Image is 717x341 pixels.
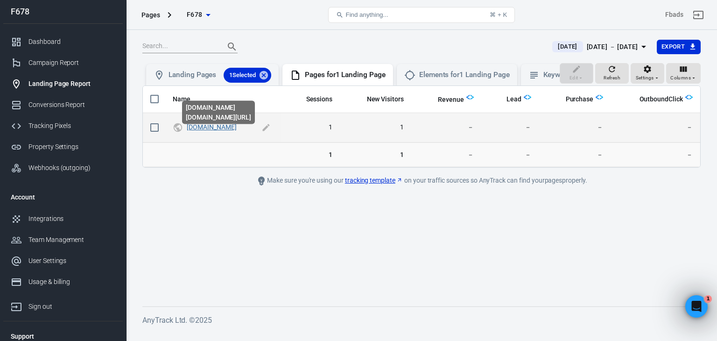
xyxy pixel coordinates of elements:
[546,123,603,132] span: －
[665,10,683,20] div: Account id: tR2bt8Tt
[3,292,123,317] a: Sign out
[211,175,632,186] div: Make sure you're using our on your traffic sources so AnyTrack can find your pages properly.
[618,123,693,132] span: －
[28,37,115,47] div: Dashboard
[666,63,701,84] button: Columns
[143,86,700,167] div: scrollable content
[704,295,712,303] span: 1
[28,163,115,173] div: Webhooks (outgoing)
[175,6,222,23] button: F678
[142,314,701,326] h6: AnyTrack Ltd. © 2025
[627,95,683,104] span: OutboundClick
[657,40,701,54] button: Export
[546,150,603,159] span: －
[685,93,693,101] img: Logo
[494,95,521,104] span: Lead
[28,214,115,224] div: Integrations
[554,42,581,51] span: [DATE]
[28,142,115,152] div: Property Settings
[438,94,464,105] span: Total revenue calculated by AnyTrack.
[438,95,464,105] span: Revenue
[347,150,404,159] span: 1
[182,101,255,124] div: [DOMAIN_NAME] [DOMAIN_NAME][URL]
[3,115,123,136] a: Tracking Pixels
[169,68,271,83] div: Landing Pages
[221,36,243,58] button: Search
[554,95,594,104] span: Purchase
[142,41,217,53] input: Search...
[224,68,271,83] div: 1Selected
[345,11,388,18] span: Find anything...
[489,150,531,159] span: －
[543,70,636,80] div: Keywords for 1 Landing Page
[524,93,531,101] img: Logo
[28,235,115,245] div: Team Management
[3,229,123,250] a: Team Management
[640,95,683,104] span: OutboundClick
[28,302,115,312] div: Sign out
[28,277,115,287] div: Usage & billing
[545,39,656,55] button: [DATE][DATE] － [DATE]
[3,186,123,208] li: Account
[595,63,629,84] button: Refresh
[28,79,115,89] div: Landing Page Report
[506,95,521,104] span: Lead
[3,271,123,292] a: Usage & billing
[328,7,515,23] button: Find anything...⌘ + K
[419,70,510,80] div: Elements for 1 Landing Page
[345,176,403,185] a: tracking template
[3,250,123,271] a: User Settings
[618,150,693,159] span: －
[347,123,404,132] span: 1
[489,123,531,132] span: －
[28,256,115,266] div: User Settings
[3,208,123,229] a: Integrations
[288,123,332,132] span: 1
[187,9,203,21] span: F678
[28,121,115,131] div: Tracking Pixels
[141,10,160,20] div: Pages
[687,4,710,26] a: Sign out
[173,95,203,104] span: Name
[685,295,708,318] iframe: Intercom live chat
[306,95,333,104] span: Sessions
[587,41,638,53] div: [DATE] － [DATE]
[419,150,474,159] span: －
[466,93,474,101] img: Logo
[604,74,620,82] span: Refresh
[596,93,603,101] img: Logo
[3,157,123,178] a: Webhooks (outgoing)
[426,94,464,105] span: Total revenue calculated by AnyTrack.
[670,74,691,82] span: Columns
[3,73,123,94] a: Landing Page Report
[636,74,654,82] span: Settings
[419,123,474,132] span: －
[224,71,261,80] span: 1 Selected
[28,58,115,68] div: Campaign Report
[490,11,507,18] div: ⌘ + K
[3,31,123,52] a: Dashboard
[367,95,404,104] span: New Visitors
[3,52,123,73] a: Campaign Report
[305,70,386,80] div: Pages for 1 Landing Page
[631,63,664,84] button: Settings
[355,95,404,104] span: New Visitors
[3,136,123,157] a: Property Settings
[173,95,190,104] span: Name
[566,95,594,104] span: Purchase
[294,95,333,104] span: Sessions
[288,150,332,159] span: 1
[28,100,115,110] div: Conversions Report
[187,123,236,131] a: [DOMAIN_NAME]
[3,7,123,16] div: F678
[3,94,123,115] a: Conversions Report
[173,122,183,133] svg: UTM & Web Traffic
